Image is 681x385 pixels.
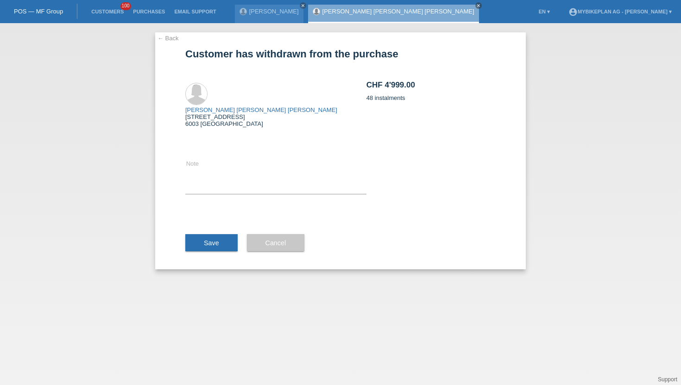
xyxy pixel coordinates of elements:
a: Email Support [170,9,221,14]
a: Support [658,376,677,383]
a: EN ▾ [534,9,555,14]
a: ← Back [158,35,179,42]
a: [PERSON_NAME] [249,8,299,15]
a: account_circleMybikeplan AG - [PERSON_NAME] ▾ [564,9,676,14]
a: Customers [87,9,128,14]
a: POS — MF Group [14,8,63,15]
span: Cancel [265,239,286,247]
i: close [301,3,305,8]
a: [PERSON_NAME] [PERSON_NAME] [PERSON_NAME] [322,8,474,15]
i: close [476,3,481,8]
span: 100 [120,2,132,10]
span: Save [204,239,219,247]
a: [PERSON_NAME] [PERSON_NAME] [PERSON_NAME] [185,106,337,113]
h1: Customer has withdrawn from the purchase [185,48,496,60]
div: [STREET_ADDRESS] 6003 [GEOGRAPHIC_DATA] [185,106,337,127]
h2: CHF 4'999.00 [366,81,496,94]
i: account_circle [568,7,578,17]
a: close [475,2,482,9]
a: Purchases [128,9,170,14]
button: Cancel [247,234,305,252]
button: Save [185,234,238,252]
div: 48 instalments [366,64,496,118]
a: close [300,2,306,9]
